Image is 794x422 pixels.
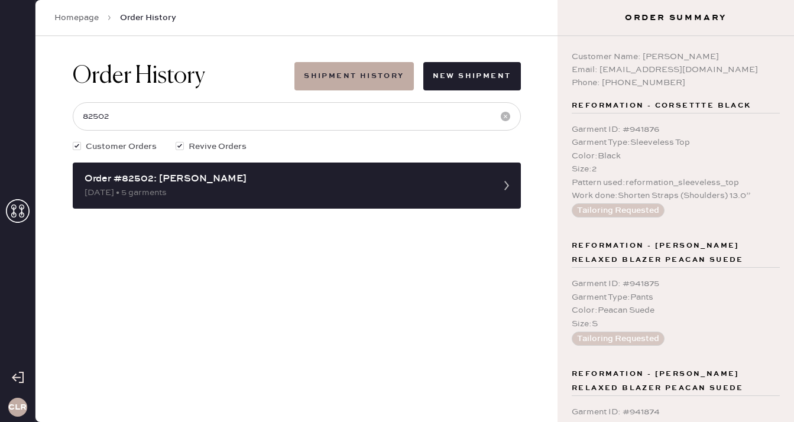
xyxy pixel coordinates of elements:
[8,403,27,411] h3: CLR
[738,369,789,420] iframe: Front Chat
[572,239,780,267] span: Reformation - [PERSON_NAME] Relaxed Blazer Peacan Suede
[572,136,780,149] div: Garment Type : Sleeveless Top
[572,332,665,346] button: Tailoring Requested
[572,150,780,163] div: Color : Black
[572,367,780,395] span: Reformation - [PERSON_NAME] Relaxed Blazer Peacan Suede
[572,317,780,330] div: Size : S
[572,405,780,418] div: Garment ID : # 941874
[572,189,780,202] div: Work done : Shorten Straps (Shoulders) 13.0”
[85,172,488,186] div: Order #82502: [PERSON_NAME]
[85,186,488,199] div: [DATE] • 5 garments
[572,203,665,218] button: Tailoring Requested
[572,163,780,176] div: Size : 2
[73,102,521,131] input: Search by order number, customer name, email or phone number
[120,12,176,24] span: Order History
[86,140,157,153] span: Customer Orders
[572,63,780,76] div: Email: [EMAIL_ADDRESS][DOMAIN_NAME]
[572,76,780,89] div: Phone: [PHONE_NUMBER]
[572,176,780,189] div: Pattern used : reformation_sleeveless_top
[189,140,247,153] span: Revive Orders
[294,62,413,90] button: Shipment History
[572,304,780,317] div: Color : Peacan Suede
[423,62,521,90] button: New Shipment
[572,50,780,63] div: Customer Name: [PERSON_NAME]
[572,123,780,136] div: Garment ID : # 941876
[572,277,780,290] div: Garment ID : # 941875
[558,12,794,24] h3: Order Summary
[54,12,99,24] a: Homepage
[73,62,205,90] h1: Order History
[572,99,751,113] span: Reformation - Corsettte Black
[572,291,780,304] div: Garment Type : Pants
